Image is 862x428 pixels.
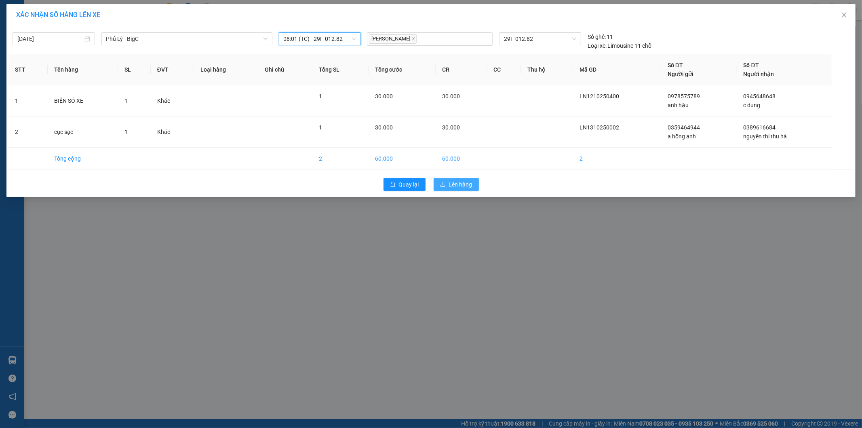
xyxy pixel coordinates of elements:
span: c dung [744,102,761,108]
button: rollbackQuay lại [384,178,426,191]
span: a hồng anh [668,133,696,140]
span: upload [440,182,446,188]
span: LN1210250400 [580,93,619,100]
td: BIỂN SỐ XE [48,85,118,117]
th: SL [118,54,150,85]
th: Loại hàng [194,54,258,85]
td: cục sạc [48,117,118,148]
span: close [841,12,847,18]
span: LN1310250002 [580,124,619,131]
span: 1 [124,129,128,135]
span: 0978575789 [668,93,700,100]
div: Limousine 11 chỗ [588,41,652,50]
span: Số ĐT [744,62,759,68]
button: uploadLên hàng [434,178,479,191]
span: 30.000 [375,93,393,100]
span: Phủ Lý - BigC [106,33,268,45]
span: anh hậu [668,102,689,108]
td: 2 [573,148,661,170]
span: Loại xe: [588,41,607,50]
td: 2 [8,117,48,148]
td: Khác [151,117,194,148]
td: 60.000 [369,148,436,170]
span: Lên hàng [449,180,472,189]
span: rollback [390,182,396,188]
span: Người nhận [744,71,774,77]
th: STT [8,54,48,85]
th: Thu hộ [521,54,573,85]
td: 60.000 [436,148,487,170]
span: [PERSON_NAME] [369,34,417,44]
span: Người gửi [668,71,693,77]
th: Mã GD [573,54,661,85]
span: Số ĐT [668,62,683,68]
span: 1 [319,93,322,100]
th: Ghi chú [258,54,312,85]
td: 1 [8,85,48,117]
span: 1 [124,97,128,104]
div: 11 [588,32,613,41]
th: CC [487,54,521,85]
span: Số ghế: [588,32,606,41]
span: 30.000 [442,93,460,100]
button: Close [833,4,856,27]
span: Quay lại [399,180,419,189]
span: XÁC NHẬN SỐ HÀNG LÊN XE [16,11,100,19]
span: 0389616684 [744,124,776,131]
span: 08:01 (TC) - 29F-012.82 [284,33,356,45]
span: down [263,36,268,41]
span: 1 [319,124,322,131]
th: CR [436,54,487,85]
span: nguyên thị thu hà [744,133,787,140]
span: 0359464944 [668,124,700,131]
span: 30.000 [442,124,460,131]
th: Tổng SL [312,54,369,85]
input: 13/10/2025 [17,34,83,43]
td: Khác [151,85,194,117]
span: close [411,37,415,41]
td: Tổng cộng [48,148,118,170]
span: 29F-012.82 [504,33,576,45]
th: ĐVT [151,54,194,85]
span: 0945648648 [744,93,776,100]
span: 30.000 [375,124,393,131]
th: Tổng cước [369,54,436,85]
th: Tên hàng [48,54,118,85]
td: 2 [312,148,369,170]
